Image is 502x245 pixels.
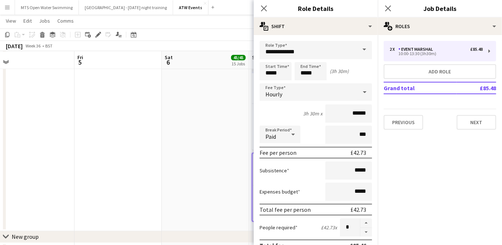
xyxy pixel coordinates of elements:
button: Increase [360,218,372,228]
button: ATW Events [173,0,208,15]
div: Event Marshal [398,47,436,52]
td: £85.48 [457,82,496,94]
div: New group [12,233,39,240]
div: [DATE] [6,42,23,50]
label: Subsistence [260,167,289,174]
div: 15 Jobs [231,61,245,66]
h3: Job Details [378,4,502,13]
span: Sat [165,54,173,61]
button: Next [457,115,496,130]
span: Sun [252,54,261,61]
div: BST [45,43,53,49]
div: £42.73 [350,206,366,213]
span: Fri [77,54,83,61]
span: Paid [265,133,276,140]
app-job-card: 10:00-13:30 (3h30m)0/2Bedford Running Festival 20mile lap 2 Water Station marshal - £20 ATW credi... [252,153,334,222]
div: £85.48 [470,47,483,52]
span: 7 [251,58,261,66]
app-card-role: Event Marshal1A0/210:00-13:30 (3h30m) [253,185,333,221]
div: £42.73 x [321,224,337,231]
td: Grand total [384,82,457,94]
span: 45/45 [231,55,246,60]
button: Decrease [360,228,372,237]
span: 5 [76,58,83,66]
h3: Role Details [254,4,378,13]
app-job-card: Updated09:00-14:30 (5h30m)3/3Course clearance Bedford runfest1 RoleEvent Marshal3/309:00-14:30 (5... [252,66,334,150]
span: Edit [23,18,32,24]
button: MTS Open Water Swimming [15,0,79,15]
div: Shift [254,18,378,35]
div: 3h 30m x [303,110,322,117]
span: Hourly [265,91,282,98]
button: Previous [384,115,423,130]
button: Add role [384,64,496,79]
a: Jobs [36,16,53,26]
label: People required [260,224,298,231]
button: [GEOGRAPHIC_DATA] - [DATE] night training [79,0,173,15]
div: 10:00-13:30 (3h30m) [390,52,483,55]
div: (3h 30m) [330,68,349,74]
div: Total fee per person [260,206,311,213]
div: £42.73 [350,149,366,156]
div: Fee per person [260,149,296,156]
label: Expenses budget [260,188,300,195]
div: Roles [378,18,502,35]
h3: Bedford Running Festival 20mile lap 2 Water Station marshal - £20 ATW credits per hour [253,164,333,177]
a: Comms [54,16,77,26]
div: 2 x [390,47,398,52]
span: Week 36 [24,43,42,49]
span: View [6,18,16,24]
a: View [3,16,19,26]
span: Jobs [39,18,50,24]
span: Comms [57,18,74,24]
a: Edit [20,16,35,26]
h3: Course clearance Bedford runfest [252,82,334,95]
span: 6 [164,58,173,66]
app-card-role: Event Marshal3/309:00-14:30 (5h30m)[PERSON_NAME][PERSON_NAME][PERSON_NAME] [252,104,334,150]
